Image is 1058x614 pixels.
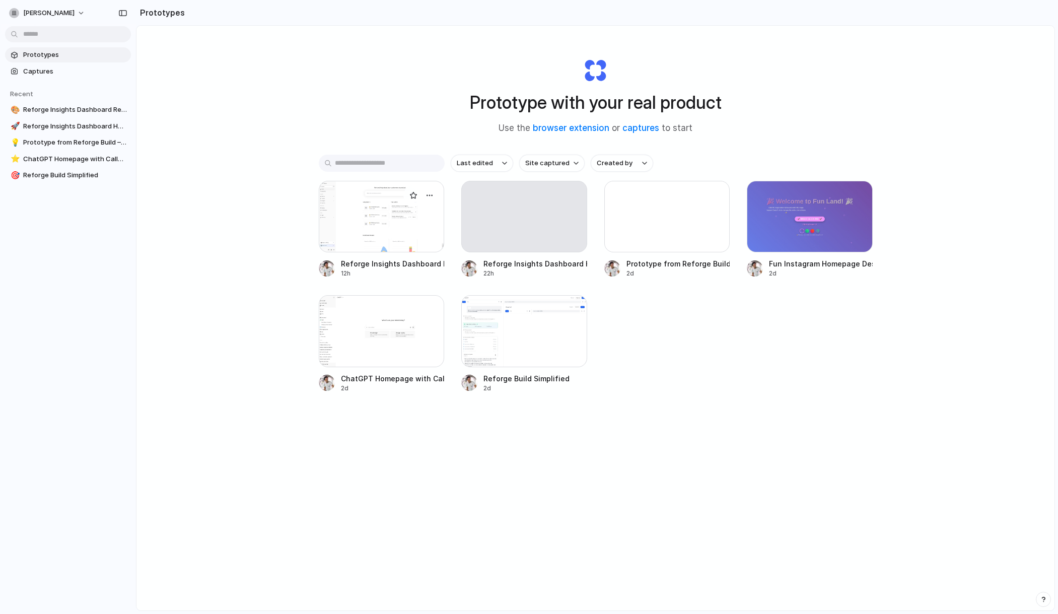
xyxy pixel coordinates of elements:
[319,181,445,278] a: Reforge Insights Dashboard RedesignReforge Insights Dashboard Redesign12h
[23,170,127,180] span: Reforge Build Simplified
[23,154,127,164] span: ChatGPT Homepage with Callout Cards
[5,168,131,183] a: 🎯Reforge Build Simplified
[519,155,585,172] button: Site captured
[9,170,19,180] button: 🎯
[483,384,570,393] div: 2d
[597,158,632,168] span: Created by
[341,384,445,393] div: 2d
[747,181,873,278] a: Fun Instagram Homepage DesignFun Instagram Homepage Design2d
[5,5,90,21] button: [PERSON_NAME]
[461,295,587,392] a: Reforge Build SimplifiedReforge Build Simplified2d
[11,104,18,116] div: 🎨
[5,64,131,79] a: Captures
[23,121,127,131] span: Reforge Insights Dashboard Header Clarification
[9,138,19,148] button: 💡
[10,90,33,98] span: Recent
[525,158,570,168] span: Site captured
[457,158,493,168] span: Last edited
[483,258,587,269] div: Reforge Insights Dashboard Header Clarification
[341,269,445,278] div: 12h
[499,122,692,135] span: Use the or to start
[470,89,722,116] h1: Prototype with your real product
[451,155,513,172] button: Last edited
[483,373,570,384] div: Reforge Build Simplified
[461,181,587,278] a: Reforge Insights Dashboard Header Clarification22h
[5,135,131,150] a: 💡Prototype from Reforge Build – Idea Testing
[483,269,587,278] div: 22h
[23,8,75,18] span: [PERSON_NAME]
[11,170,18,181] div: 🎯
[11,137,18,149] div: 💡
[5,152,131,167] a: ⭐ChatGPT Homepage with Callout Cards
[769,269,873,278] div: 2d
[5,47,131,62] a: Prototypes
[341,373,445,384] div: ChatGPT Homepage with Callout Cards
[5,119,131,134] a: 🚀Reforge Insights Dashboard Header Clarification
[5,102,131,117] a: 🎨Reforge Insights Dashboard Redesign
[319,295,445,392] a: ChatGPT Homepage with Callout CardsChatGPT Homepage with Callout Cards2d
[591,155,653,172] button: Created by
[9,105,19,115] button: 🎨
[769,258,873,269] div: Fun Instagram Homepage Design
[626,269,730,278] div: 2d
[11,120,18,132] div: 🚀
[23,66,127,77] span: Captures
[533,123,609,133] a: browser extension
[604,181,730,278] a: Prototype from Reforge Build – Idea TestingPrototype from Reforge Build – Idea Testing2d
[341,258,445,269] div: Reforge Insights Dashboard Redesign
[9,121,19,131] button: 🚀
[626,258,730,269] div: Prototype from Reforge Build – Idea Testing
[11,153,18,165] div: ⭐
[23,50,127,60] span: Prototypes
[622,123,659,133] a: captures
[23,105,127,115] span: Reforge Insights Dashboard Redesign
[9,154,19,164] button: ⭐
[23,138,127,148] span: Prototype from Reforge Build – Idea Testing
[136,7,185,19] h2: Prototypes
